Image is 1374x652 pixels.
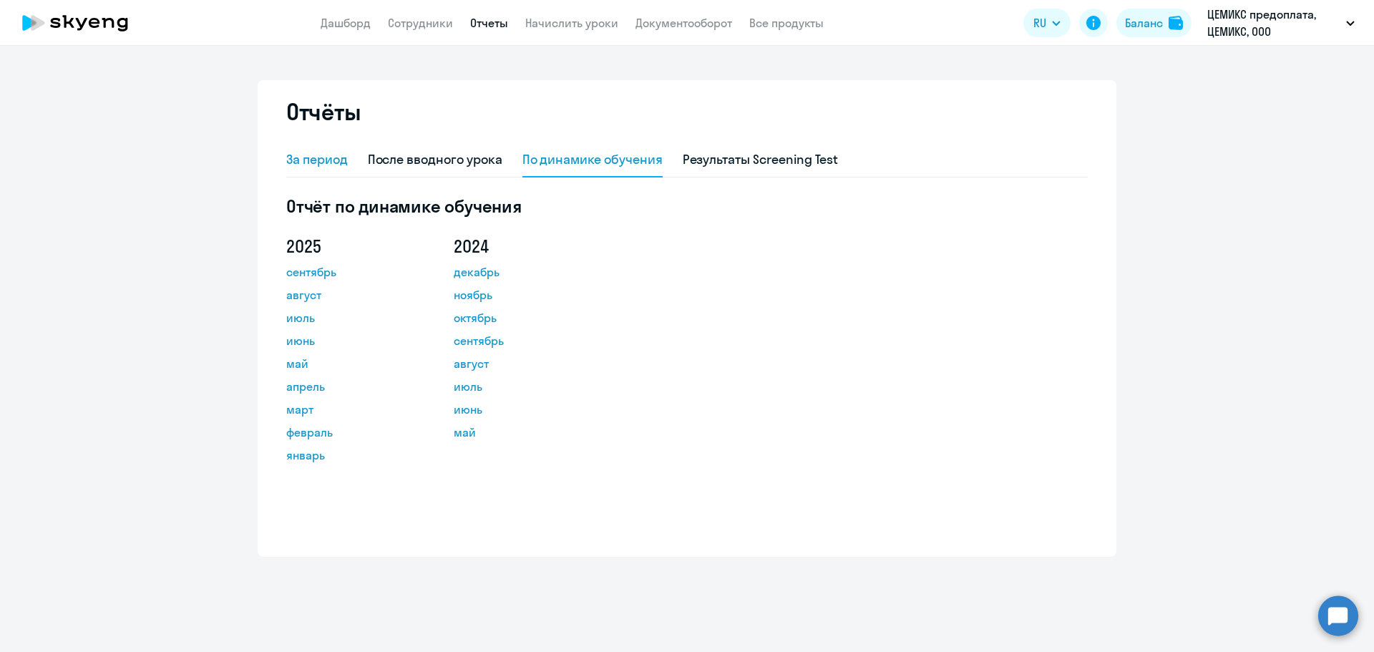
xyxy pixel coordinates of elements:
[1033,14,1046,31] span: RU
[525,16,618,30] a: Начислить уроки
[286,150,348,169] div: За период
[286,235,415,258] h5: 2025
[454,309,583,326] a: октябрь
[286,424,415,441] a: февраль
[286,332,415,349] a: июнь
[522,150,663,169] div: По динамике обучения
[286,401,415,418] a: март
[470,16,508,30] a: Отчеты
[1207,6,1340,40] p: ЦЕМИКС предоплата, ЦЕМИКС, ООО
[454,424,583,441] a: май
[454,263,583,281] a: декабрь
[683,150,839,169] div: Результаты Screening Test
[1125,14,1163,31] div: Баланс
[1116,9,1192,37] button: Балансbalance
[454,378,583,395] a: июль
[286,447,415,464] a: январь
[286,286,415,303] a: август
[454,332,583,349] a: сентябрь
[635,16,732,30] a: Документооборот
[286,355,415,372] a: май
[1169,16,1183,30] img: balance
[286,378,415,395] a: апрель
[321,16,371,30] a: Дашборд
[286,97,361,126] h2: Отчёты
[368,150,502,169] div: После вводного урока
[749,16,824,30] a: Все продукты
[454,401,583,418] a: июнь
[286,195,1088,218] h5: Отчёт по динамике обучения
[286,309,415,326] a: июль
[286,263,415,281] a: сентябрь
[454,235,583,258] h5: 2024
[454,355,583,372] a: август
[454,286,583,303] a: ноябрь
[1023,9,1071,37] button: RU
[1200,6,1362,40] button: ЦЕМИКС предоплата, ЦЕМИКС, ООО
[388,16,453,30] a: Сотрудники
